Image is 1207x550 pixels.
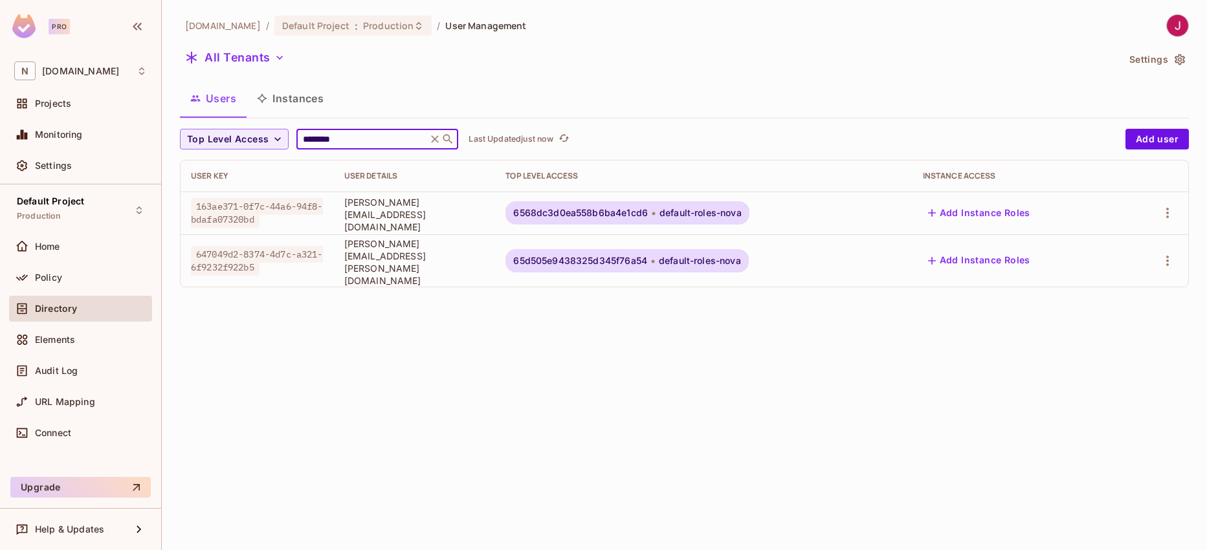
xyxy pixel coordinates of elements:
[445,19,526,32] span: User Management
[35,160,72,171] span: Settings
[191,171,324,181] div: User Key
[1167,15,1188,36] img: Jon Erdman
[42,66,119,76] span: Workspace: nebula.io
[35,366,78,376] span: Audit Log
[437,19,440,32] li: /
[469,134,553,144] p: Last Updated just now
[17,196,84,206] span: Default Project
[354,21,359,31] span: :
[513,256,647,266] span: 65d505e9438325d345f76a54
[35,129,83,140] span: Monitoring
[556,131,571,147] button: refresh
[180,82,247,115] button: Users
[12,14,36,38] img: SReyMgAAAABJRU5ErkJggg==
[923,203,1035,223] button: Add Instance Roles
[282,19,349,32] span: Default Project
[659,256,741,266] span: default-roles-nova
[35,272,62,283] span: Policy
[344,196,485,233] span: [PERSON_NAME][EMAIL_ADDRESS][DOMAIN_NAME]
[923,250,1035,271] button: Add Instance Roles
[1125,129,1189,149] button: Add user
[505,171,902,181] div: Top Level Access
[187,131,269,148] span: Top Level Access
[35,397,95,407] span: URL Mapping
[191,246,323,276] span: 647049d2-8374-4d7c-a321-6f9232f922b5
[35,524,104,534] span: Help & Updates
[659,208,742,218] span: default-roles-nova
[513,208,648,218] span: 6568dc3d0ea558b6ba4e1cd6
[35,98,71,109] span: Projects
[923,171,1113,181] div: Instance Access
[266,19,269,32] li: /
[35,303,77,314] span: Directory
[180,47,290,68] button: All Tenants
[35,335,75,345] span: Elements
[559,133,570,146] span: refresh
[185,19,261,32] span: the active workspace
[247,82,334,115] button: Instances
[35,241,60,252] span: Home
[49,19,70,34] div: Pro
[180,129,289,149] button: Top Level Access
[35,428,71,438] span: Connect
[344,171,485,181] div: User Details
[10,477,151,498] button: Upgrade
[1124,49,1189,70] button: Settings
[363,19,414,32] span: Production
[17,211,61,221] span: Production
[553,131,571,147] span: Click to refresh data
[344,237,485,287] span: [PERSON_NAME][EMAIL_ADDRESS][PERSON_NAME][DOMAIN_NAME]
[191,198,323,228] span: 163ae371-0f7c-44a6-94f8-bdafa07320bd
[14,61,36,80] span: N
